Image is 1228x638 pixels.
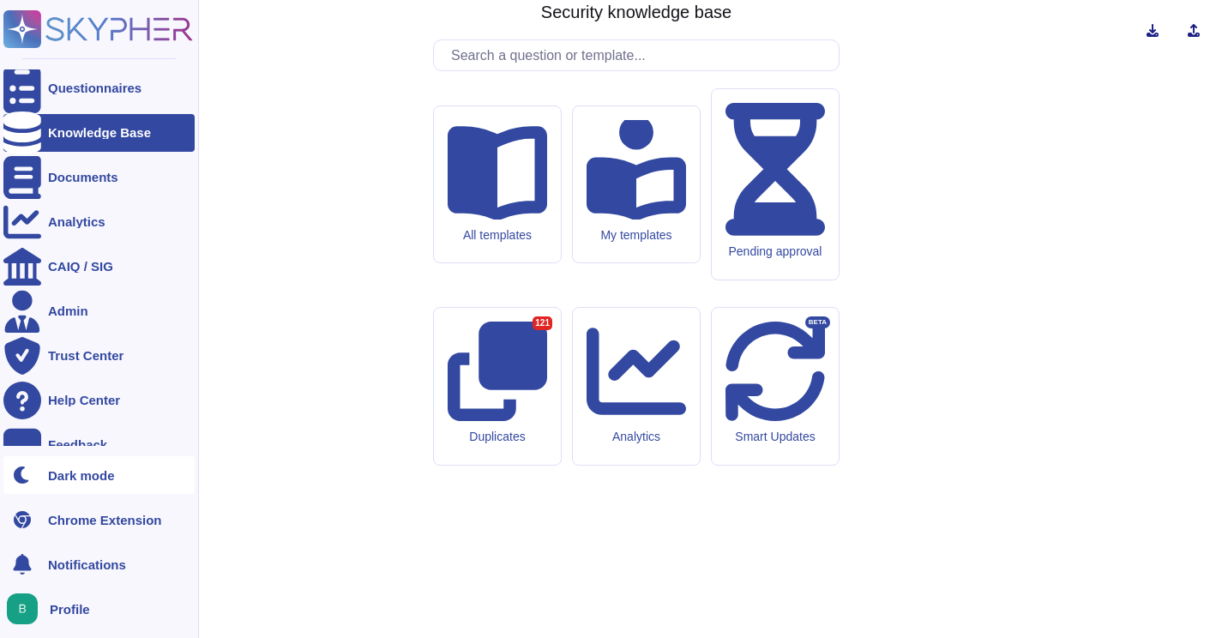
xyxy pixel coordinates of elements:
div: BETA [805,316,830,328]
a: Knowledge Base [3,114,195,152]
div: Questionnaires [48,81,141,94]
div: Documents [48,171,118,184]
div: Smart Updates [725,430,825,444]
div: Feedback [48,438,107,451]
div: Help Center [48,394,120,406]
h3: Security knowledge base [541,2,731,22]
a: Analytics [3,203,195,241]
a: Admin [3,292,195,330]
a: Trust Center [3,337,195,375]
div: Duplicates [448,430,547,444]
button: user [3,590,50,628]
a: Help Center [3,382,195,419]
div: Trust Center [48,349,123,362]
a: Feedback [3,426,195,464]
div: Chrome Extension [48,514,162,527]
a: Chrome Extension [3,501,195,539]
div: Pending approval [725,244,825,259]
div: Analytics [587,430,686,444]
a: Questionnaires [3,69,195,107]
div: 121 [533,316,552,330]
img: user [7,593,38,624]
a: CAIQ / SIG [3,248,195,286]
a: Documents [3,159,195,196]
div: All templates [448,228,547,243]
span: Notifications [48,558,126,571]
div: Analytics [48,215,105,228]
input: Search a question or template... [442,40,839,70]
div: Admin [48,304,88,317]
div: My templates [587,228,686,243]
div: CAIQ / SIG [48,260,113,273]
span: Profile [50,603,90,616]
div: Dark mode [48,469,115,482]
div: Knowledge Base [48,126,151,139]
